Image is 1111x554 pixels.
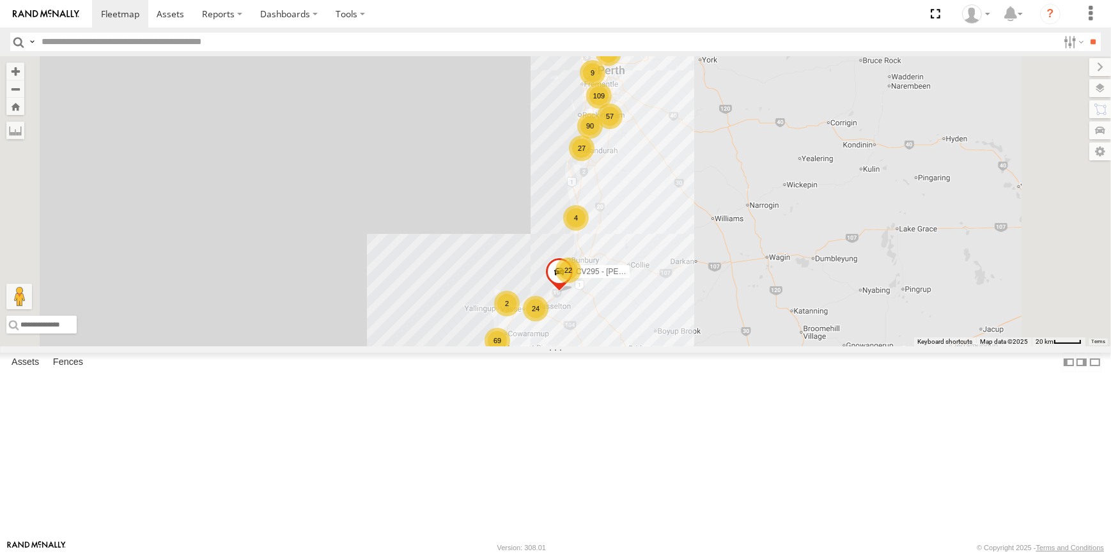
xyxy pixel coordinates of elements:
label: Assets [5,353,45,371]
div: 22 [555,258,581,283]
div: 2 [494,291,520,316]
label: Dock Summary Table to the Right [1075,353,1088,371]
div: 57 [597,104,623,129]
button: Keyboard shortcuts [917,337,972,346]
button: Zoom Home [6,98,24,115]
label: Hide Summary Table [1089,353,1101,371]
label: Search Query [27,33,37,51]
button: Map Scale: 20 km per 40 pixels [1032,337,1085,346]
span: Map data ©2025 [980,338,1028,345]
div: Jaydon Walker [958,4,995,24]
label: Search Filter Options [1059,33,1086,51]
label: Dock Summary Table to the Left [1062,353,1075,371]
div: 27 [569,135,594,161]
a: Terms (opens in new tab) [1092,339,1105,344]
div: 90 [577,113,603,139]
button: Zoom in [6,63,24,80]
label: Fences [47,353,89,371]
div: 109 [586,83,612,109]
div: Version: 308.01 [497,544,546,551]
div: 24 [523,296,548,321]
i: ? [1040,4,1060,24]
button: Drag Pegman onto the map to open Street View [6,284,32,309]
a: Visit our Website [7,541,66,554]
button: Zoom out [6,80,24,98]
div: 9 [580,60,605,86]
div: © Copyright 2025 - [977,544,1104,551]
div: 69 [485,328,510,353]
span: CV295 - [PERSON_NAME] [576,268,669,277]
span: 20 km [1036,338,1053,345]
div: 4 [563,205,589,231]
img: rand-logo.svg [13,10,79,19]
a: Terms and Conditions [1036,544,1104,551]
label: Measure [6,121,24,139]
label: Map Settings [1089,142,1111,160]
